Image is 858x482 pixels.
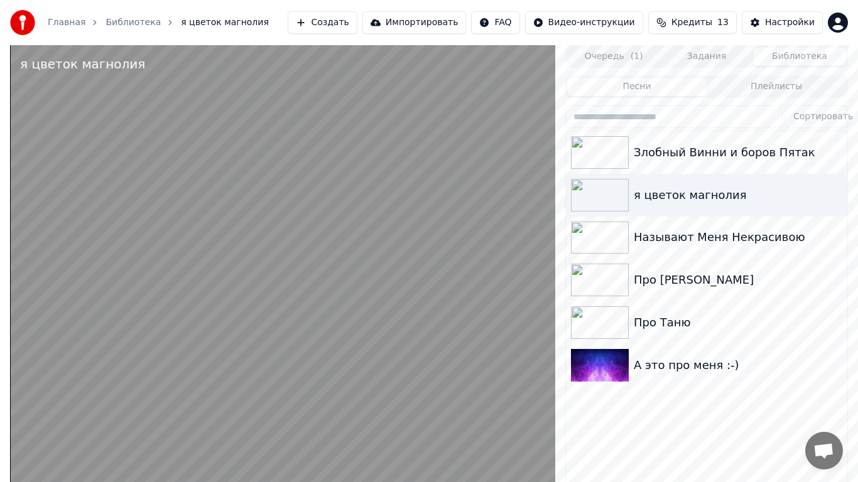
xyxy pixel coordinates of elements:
[634,228,842,246] div: Называют Меня Некрасивою
[471,11,519,34] button: FAQ
[181,16,269,29] span: я цветок магнолия
[648,11,737,34] button: Кредиты13
[717,16,729,29] span: 13
[567,78,707,96] button: Песни
[288,11,357,34] button: Создать
[10,10,35,35] img: youka
[765,16,815,29] div: Настройки
[362,11,467,34] button: Импортировать
[634,144,842,161] div: Злобный Винни и боров Пятак
[671,16,712,29] span: Кредиты
[631,50,643,63] span: ( 1 )
[660,48,753,66] button: Задания
[793,110,853,123] span: Сортировать
[753,48,846,66] button: Библиотека
[634,186,842,204] div: я цветок магнолия
[634,271,842,289] div: Про [PERSON_NAME]
[48,16,269,29] nav: breadcrumb
[106,16,161,29] a: Библиотека
[742,11,823,34] button: Настройки
[567,48,660,66] button: Очередь
[525,11,643,34] button: Видео-инструкции
[20,55,145,73] div: я цветок магнолия
[805,432,843,469] a: Открытый чат
[634,356,842,374] div: А это про меня :-)
[634,314,842,331] div: Про Таню
[48,16,85,29] a: Главная
[707,78,846,96] button: Плейлисты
